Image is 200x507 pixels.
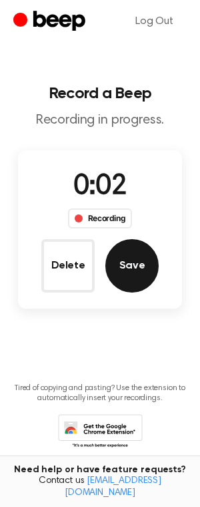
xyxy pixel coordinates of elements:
[73,173,127,201] span: 0:02
[11,112,189,129] p: Recording in progress.
[122,5,187,37] a: Log Out
[11,86,189,102] h1: Record a Beep
[13,9,89,35] a: Beep
[41,239,95,293] button: Delete Audio Record
[8,476,192,499] span: Contact us
[68,208,133,228] div: Recording
[105,239,159,293] button: Save Audio Record
[65,476,161,498] a: [EMAIL_ADDRESS][DOMAIN_NAME]
[11,383,189,403] p: Tired of copying and pasting? Use the extension to automatically insert your recordings.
